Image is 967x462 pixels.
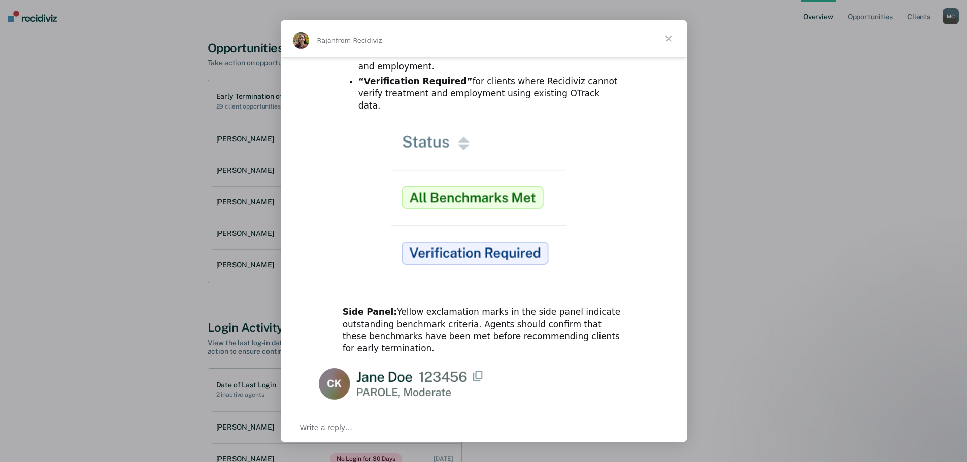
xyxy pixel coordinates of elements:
[358,76,473,86] b: “Verification Required”
[317,37,336,44] span: Rajan
[343,307,397,317] b: Side Panel:
[358,76,625,112] li: for clients where Recidiviz cannot verify treatment and employment using existing OTrack data.
[293,32,309,49] img: Profile image for Rajan
[650,20,687,57] span: Close
[358,49,625,73] li: for clients with verified treatment and employment.
[281,413,687,442] div: Open conversation and reply
[343,306,625,354] div: Yellow exclamation marks in the side panel indicate outstanding benchmark criteria. Agents should...
[300,421,353,434] span: Write a reply…
[336,37,382,44] span: from Recidiviz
